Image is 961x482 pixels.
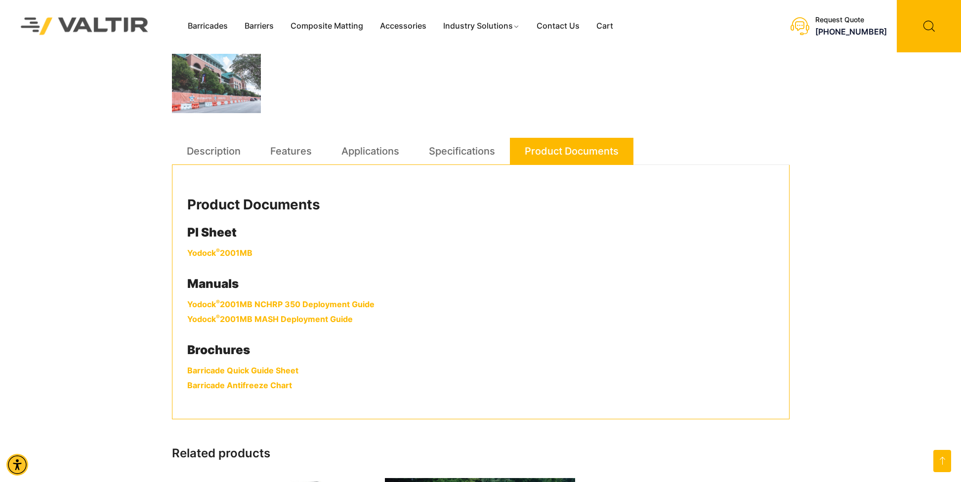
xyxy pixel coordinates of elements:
[372,19,435,34] a: Accessories
[187,248,252,258] a: Yodock 2001MB - open in a new tab
[187,277,239,291] strong: Manuals
[528,19,588,34] a: Contact Us
[933,450,951,472] a: Open this option
[187,314,353,324] a: Yodock ® 2001MB MASH Deployment Guide
[525,138,619,164] a: Product Documents
[216,313,220,321] sup: ®
[187,365,298,375] a: Barricade Quick Guide Sheet - open in a new tab
[435,19,528,34] a: Industry Solutions
[429,138,495,164] a: Specifications
[216,247,220,254] sup: ®
[815,16,887,24] div: Request Quote
[187,197,774,213] h2: Product Documents
[172,54,261,113] img: A view of Minute Maid Park with a barrier displaying "Houston Astros" and a Texas flag, surrounde...
[588,19,622,34] a: Cart
[236,19,282,34] a: Barriers
[187,343,250,357] strong: Brochures
[179,19,236,34] a: Barricades
[815,27,887,37] a: call (888) 496-3625
[7,4,162,48] img: Valtir Rentals
[6,454,28,476] div: Accessibility Menu
[187,138,241,164] a: Description
[187,299,375,309] a: Yodock 2001MB NCHRP 350 Deployment Guide - open in a new tab
[187,380,292,390] a: Barricade Antifreeze Chart
[187,225,237,240] strong: PI Sheet
[282,19,372,34] a: Composite Matting
[341,138,399,164] a: Applications
[187,314,353,324] strong: Yodock 2001MB MASH Deployment Guide
[216,298,220,306] sup: ®
[270,138,312,164] a: Features
[172,446,790,461] h2: Related products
